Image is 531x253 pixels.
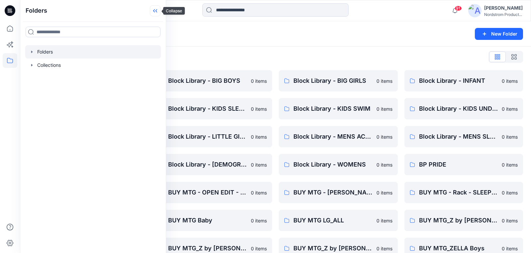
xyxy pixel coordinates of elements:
a: Block Library - BIG BOYS0 items [154,70,272,91]
a: Block Library - [DEMOGRAPHIC_DATA] MENS - MISSY0 items [154,154,272,175]
a: Block Library - MENS SLEEP & UNDERWEAR0 items [404,126,523,147]
a: Block Library - KIDS SWIM0 items [279,98,398,119]
div: Nordstrom Product... [484,12,523,17]
p: 0 items [376,217,392,224]
p: 0 items [251,245,267,252]
p: 0 items [502,105,518,112]
p: Block Library - BIG BOYS [168,76,247,85]
p: Block Library - LITTLE GIRLS [168,132,247,141]
p: Block Library - MENS ACTIVE & SPORTSWEAR [293,132,372,141]
p: BUY MTG - Rack - SLEEPWEAR [419,188,498,197]
p: 0 items [251,133,267,140]
p: 0 items [376,77,392,84]
p: 0 items [502,217,518,224]
p: 0 items [502,189,518,196]
p: BUY MTG_ZELLA Boys [419,244,498,253]
p: 0 items [251,217,267,224]
p: BUY MTG_Z by [PERSON_NAME] Girls [168,244,247,253]
p: BUY MTG_Z by [PERSON_NAME] WMN [293,244,372,253]
a: BUY MTG - [PERSON_NAME] - FAMILY PJs0 items [279,182,398,203]
span: 91 [455,6,462,11]
p: 0 items [376,133,392,140]
a: Block Library - KIDS SLEEPWEAR ALL SIZES0 items [154,98,272,119]
button: New Folder [475,28,523,40]
p: Block Library - KIDS SLEEPWEAR ALL SIZES [168,104,247,113]
p: Block Library - INFANT [419,76,498,85]
a: BUY MTG - OPEN EDIT - WMN0 items [154,182,272,203]
p: 0 items [502,77,518,84]
p: BUY MTG Baby [168,216,247,225]
a: BUY MTG - Rack - SLEEPWEAR0 items [404,182,523,203]
a: Block Library - BIG GIRLS0 items [279,70,398,91]
img: avatar [468,4,481,17]
a: Block Library - LITTLE GIRLS0 items [154,126,272,147]
p: 0 items [376,189,392,196]
p: 0 items [251,77,267,84]
p: 0 items [502,245,518,252]
p: Block Library - KIDS UNDERWEAR ALL SIZES [419,104,498,113]
p: BUY MTG - OPEN EDIT - WMN [168,188,247,197]
a: Block Library - WOMENS0 items [279,154,398,175]
p: 0 items [376,105,392,112]
p: Block Library - [DEMOGRAPHIC_DATA] MENS - MISSY [168,160,247,169]
p: BUY MTG_Z by [PERSON_NAME] -MENS [419,216,498,225]
p: Block Library - KIDS SWIM [293,104,372,113]
p: 0 items [251,189,267,196]
a: BP PRIDE0 items [404,154,523,175]
a: BUY MTG Baby0 items [154,210,272,231]
p: 0 items [251,105,267,112]
a: BUY MTG_Z by [PERSON_NAME] -MENS0 items [404,210,523,231]
p: BP PRIDE [419,160,498,169]
p: Block Library - BIG GIRLS [293,76,372,85]
div: [PERSON_NAME] [484,4,523,12]
p: Block Library - WOMENS [293,160,372,169]
p: 0 items [251,161,267,168]
p: 0 items [502,161,518,168]
p: BUY MTG LG_ALL [293,216,372,225]
a: Block Library - INFANT0 items [404,70,523,91]
p: 0 items [376,245,392,252]
p: 0 items [502,133,518,140]
a: BUY MTG LG_ALL0 items [279,210,398,231]
p: 0 items [376,161,392,168]
a: Block Library - MENS ACTIVE & SPORTSWEAR0 items [279,126,398,147]
a: Block Library - KIDS UNDERWEAR ALL SIZES0 items [404,98,523,119]
p: Block Library - MENS SLEEP & UNDERWEAR [419,132,498,141]
p: BUY MTG - [PERSON_NAME] - FAMILY PJs [293,188,372,197]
